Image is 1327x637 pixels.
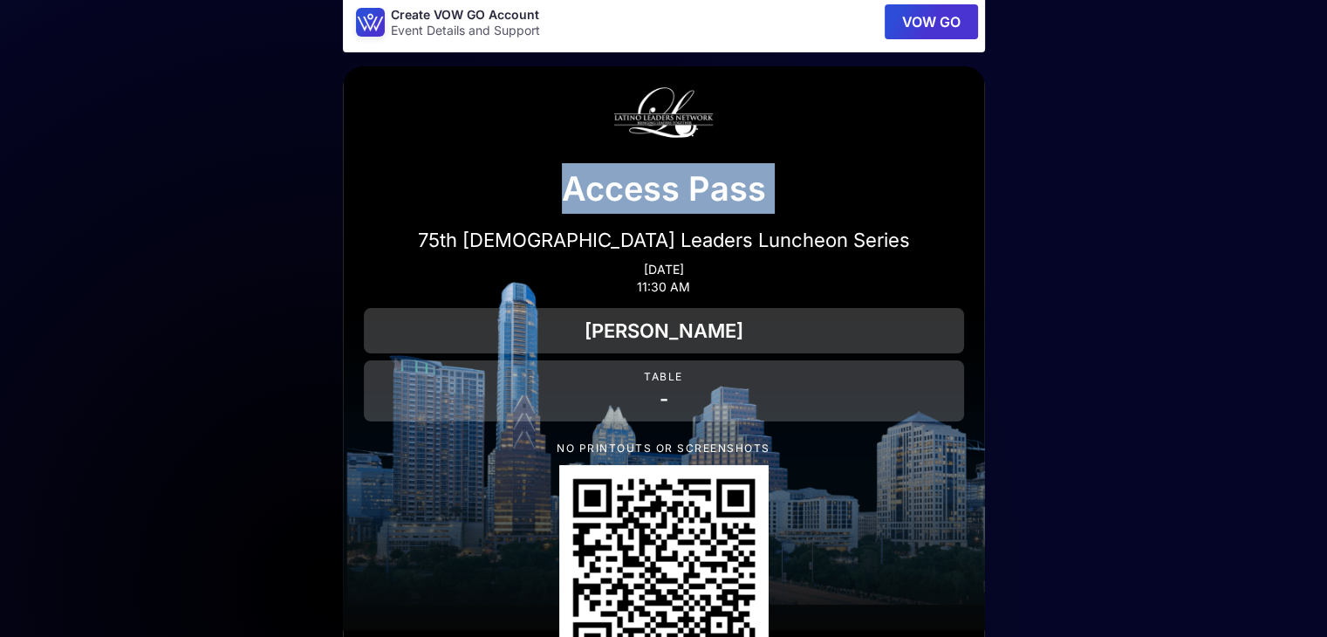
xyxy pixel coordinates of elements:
p: Create VOW GO Account [391,6,540,24]
div: [PERSON_NAME] [364,308,964,353]
p: NO PRINTOUTS OR SCREENSHOTS [364,442,964,455]
p: Table [371,371,957,383]
p: Event Details and Support [391,24,540,38]
p: 11:30 AM [364,280,964,294]
button: VOW GO [885,4,978,39]
p: 75th [DEMOGRAPHIC_DATA] Leaders Luncheon Series [364,228,964,252]
p: Access Pass [364,163,964,214]
p: - [371,387,957,411]
p: [DATE] [364,263,964,277]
